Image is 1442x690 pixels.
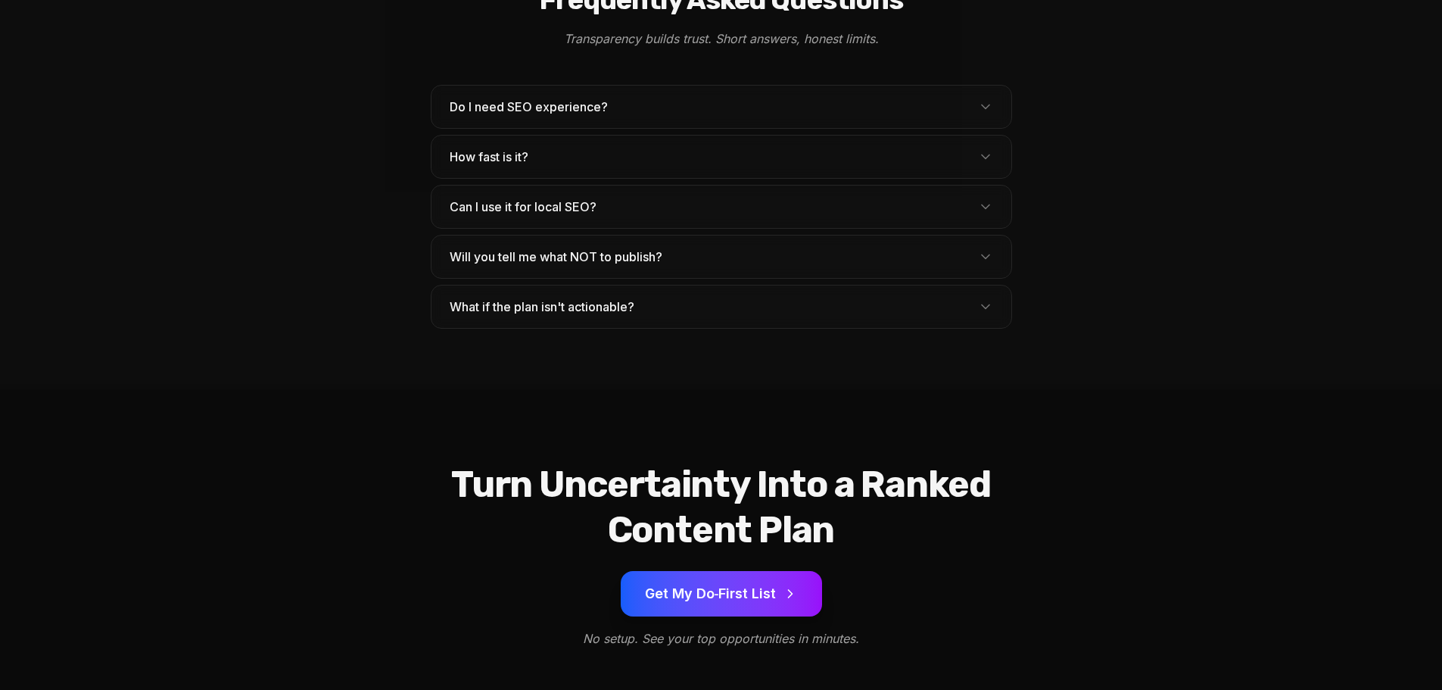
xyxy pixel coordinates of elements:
[621,571,822,617] button: Get My Do‑First List
[564,31,879,46] em: Transparency builds trust. Short answers, honest limits.
[450,298,646,316] span: What if the plan isn't actionable?
[431,86,1011,128] button: Do I need SEO experience?
[450,98,620,116] span: Do I need SEO experience?
[583,631,859,646] em: No setup. See your top opportunities in minutes.
[450,198,609,216] span: Can I use it for local SEO?
[450,248,674,266] span: Will you tell me what NOT to publish?
[431,236,1011,278] button: Will you tell me what NOT to publish?
[450,148,540,166] span: How fast is it?
[431,136,1011,178] button: How fast is it?
[431,286,1011,328] button: What if the plan isn't actionable?
[431,186,1011,228] button: Can I use it for local SEO?
[382,462,1060,553] h2: Turn Uncertainty Into a Ranked Content Plan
